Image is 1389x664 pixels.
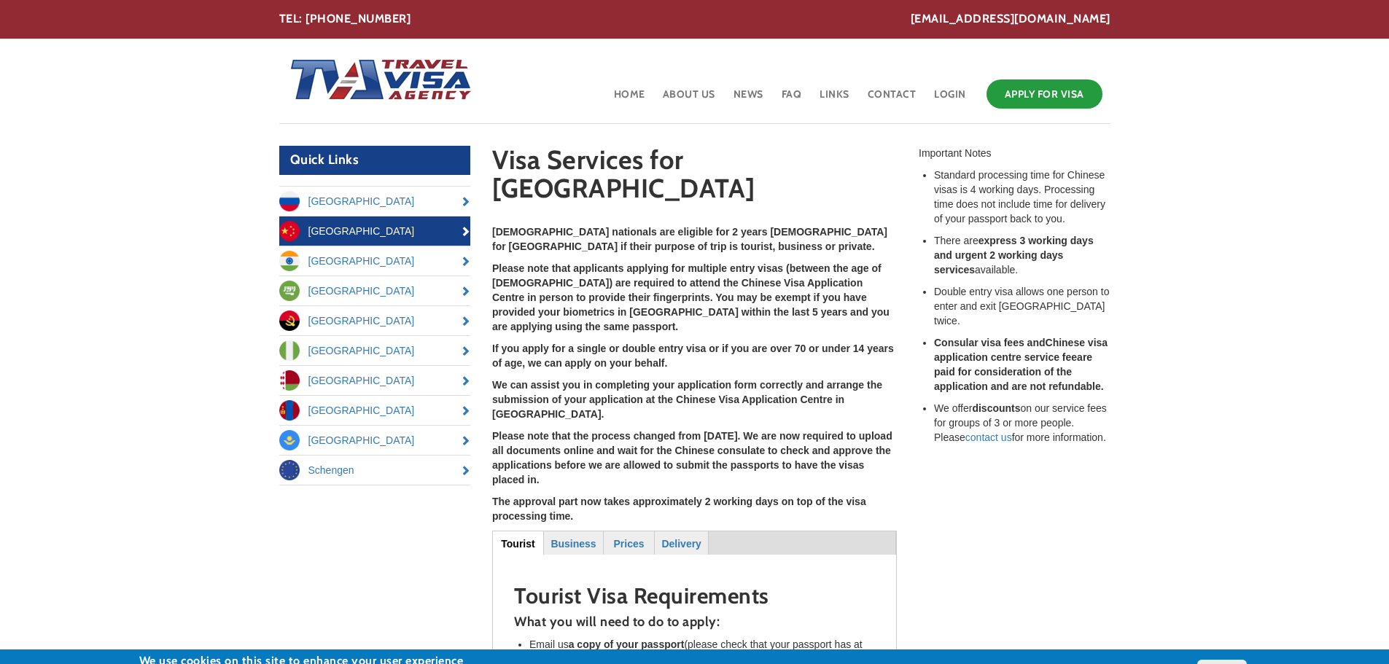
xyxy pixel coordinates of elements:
img: Home [279,44,473,117]
li: Double entry visa allows one person to enter and exit [GEOGRAPHIC_DATA] twice. [934,284,1110,328]
h4: What you will need to do to apply: [514,615,875,630]
strong: If you apply for a single or double entry visa or if you are over 70 or under 14 years of age, we... [492,343,894,369]
a: contact us [965,431,1012,443]
a: [GEOGRAPHIC_DATA] [279,366,471,395]
strong: Delivery [661,538,701,550]
a: Business [545,531,602,554]
strong: We can assist you in completing your application form correctly and arrange the submission of you... [492,379,882,420]
a: Home [612,76,647,123]
a: FAQ [780,76,804,123]
a: Links [818,76,851,123]
a: [EMAIL_ADDRESS][DOMAIN_NAME] [911,11,1110,28]
h2: Tourist Visa Requirements [514,584,875,608]
strong: Prices [614,538,645,550]
div: TEL: [PHONE_NUMBER] [279,11,1110,28]
a: [GEOGRAPHIC_DATA] [279,426,471,455]
a: [GEOGRAPHIC_DATA] [279,246,471,276]
a: Schengen [279,456,471,485]
a: [GEOGRAPHIC_DATA] [279,276,471,305]
a: [GEOGRAPHIC_DATA] [279,187,471,216]
strong: Tourist [501,538,534,550]
a: Apply for Visa [987,79,1102,109]
strong: Consular visa fees and [934,337,1046,348]
strong: Chinese visa application centre service fee [934,337,1108,363]
a: [GEOGRAPHIC_DATA] [279,336,471,365]
strong: are paid for consideration of the application and are not refundable. [934,351,1104,392]
strong: a copy of your passport [569,638,685,650]
strong: Please note that applicants applying for multiple entry visas (between the age of [DEMOGRAPHIC_DA... [492,262,890,332]
h1: Visa Services for [GEOGRAPHIC_DATA] [492,146,897,210]
a: Delivery [655,531,707,554]
strong: The approval part now takes approximately 2 working days on top of the visa processing time. [492,496,866,522]
strong: [DEMOGRAPHIC_DATA] nationals are eligible for 2 years [DEMOGRAPHIC_DATA] for [GEOGRAPHIC_DATA] if... [492,226,887,252]
a: About Us [661,76,717,123]
a: [GEOGRAPHIC_DATA] [279,216,471,246]
a: Login [933,76,968,123]
a: Prices [604,531,653,554]
li: Standard processing time for Chinese visas is 4 working days. Processing time does not include ti... [934,168,1110,226]
a: [GEOGRAPHIC_DATA] [279,306,471,335]
a: [GEOGRAPHIC_DATA] [279,396,471,425]
strong: discounts [972,402,1020,414]
strong: express 3 working days and urgent 2 working days services [934,235,1094,276]
a: Contact [866,76,918,123]
strong: Business [550,538,596,550]
a: Tourist [493,531,543,554]
strong: Please note that the process changed from [DATE]. We are now required to upload all documents onl... [492,430,892,485]
div: Important Notes [919,146,1110,160]
a: News [732,76,765,123]
li: We offer on our service fees for groups of 3 or more people. Please for more information. [934,401,1110,445]
li: There are available. [934,233,1110,277]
